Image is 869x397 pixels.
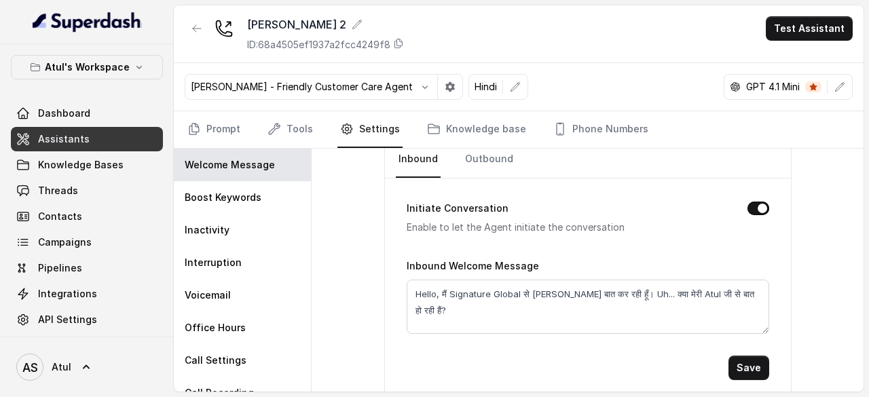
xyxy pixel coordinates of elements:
p: [PERSON_NAME] - Friendly Customer Care Agent [191,80,413,94]
a: Knowledge Bases [11,153,163,177]
a: Voices Library [11,333,163,358]
span: Knowledge Bases [38,158,124,172]
span: Contacts [38,210,82,223]
div: [PERSON_NAME] 2 [247,16,404,33]
p: Enable to let the Agent initiate the conversation [407,219,726,235]
a: Dashboard [11,101,163,126]
img: light.svg [33,11,142,33]
a: Campaigns [11,230,163,254]
span: Threads [38,184,78,197]
label: Initiate Conversation [407,200,509,216]
a: Pipelines [11,256,163,280]
span: Atul [52,360,71,374]
a: Inbound [396,141,441,178]
p: Hindi [475,80,497,94]
span: Assistants [38,132,90,146]
p: ID: 68a4505ef1937a2fcc4249f8 [247,38,390,52]
a: Tools [265,111,316,148]
button: Save [728,356,769,380]
a: Phone Numbers [551,111,651,148]
p: Voicemail [185,288,231,302]
p: Office Hours [185,321,246,335]
span: Integrations [38,287,97,301]
textarea: Hello, मैं Signature Global से [PERSON_NAME] बात कर रही हूँ। Uh... क्या मेरी Atul जी से बात हो रह... [407,280,769,334]
p: Welcome Message [185,158,275,172]
a: Contacts [11,204,163,229]
p: Call Settings [185,354,246,367]
a: Atul [11,348,163,386]
button: Test Assistant [766,16,853,41]
a: API Settings [11,307,163,332]
a: Knowledge base [424,111,529,148]
p: Atul's Workspace [45,59,130,75]
p: GPT 4.1 Mini [746,80,800,94]
button: Atul's Workspace [11,55,163,79]
span: API Settings [38,313,97,326]
text: AS [22,360,38,375]
p: Inactivity [185,223,229,237]
a: Prompt [185,111,243,148]
a: Outbound [462,141,516,178]
span: Pipelines [38,261,82,275]
span: Campaigns [38,235,92,249]
a: Threads [11,178,163,203]
svg: openai logo [730,81,741,92]
label: Inbound Welcome Message [407,260,539,271]
nav: Tabs [185,111,853,148]
a: Integrations [11,282,163,306]
span: Dashboard [38,107,90,120]
nav: Tabs [396,141,780,178]
a: Assistants [11,127,163,151]
p: Interruption [185,256,242,269]
p: Boost Keywords [185,191,261,204]
a: Settings [337,111,403,148]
